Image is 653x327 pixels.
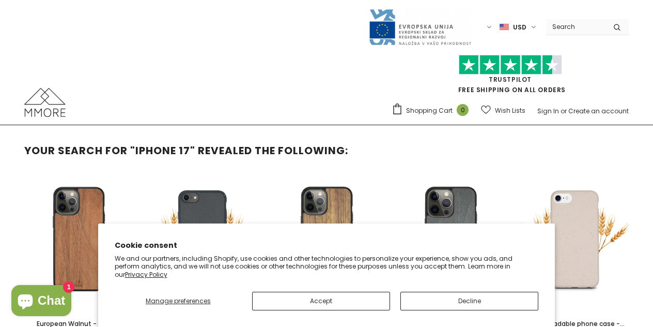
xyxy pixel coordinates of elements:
[400,292,538,310] button: Decline
[115,292,242,310] button: Manage preferences
[368,22,472,31] a: Javni Razpis
[125,270,167,279] a: Privacy Policy
[561,107,567,115] span: or
[406,106,453,116] span: Shopping Cart
[546,19,605,34] input: Search Site
[198,143,348,158] span: revealed the following:
[481,101,525,120] a: Wish Lists
[495,106,525,116] span: Wish Lists
[392,103,474,118] a: Shopping Cart 0
[24,143,128,158] span: Your search for
[392,60,629,94] span: FREE SHIPPING ON ALL ORDERS
[459,55,562,75] img: Trust Pilot Stars
[457,104,469,116] span: 0
[24,88,66,117] img: MMORE Cases
[500,23,509,32] img: USD
[252,292,390,310] button: Accept
[513,22,526,33] span: USD
[368,8,472,46] img: Javni Razpis
[115,255,539,279] p: We and our partners, including Shopify, use cookies and other technologies to personalize your ex...
[115,240,539,251] h2: Cookie consent
[8,285,74,319] inbox-online-store-chat: Shopify online store chat
[537,107,559,115] a: Sign In
[130,143,195,158] strong: "iphone 17"
[489,75,532,84] a: Trustpilot
[568,107,629,115] a: Create an account
[146,296,211,305] span: Manage preferences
